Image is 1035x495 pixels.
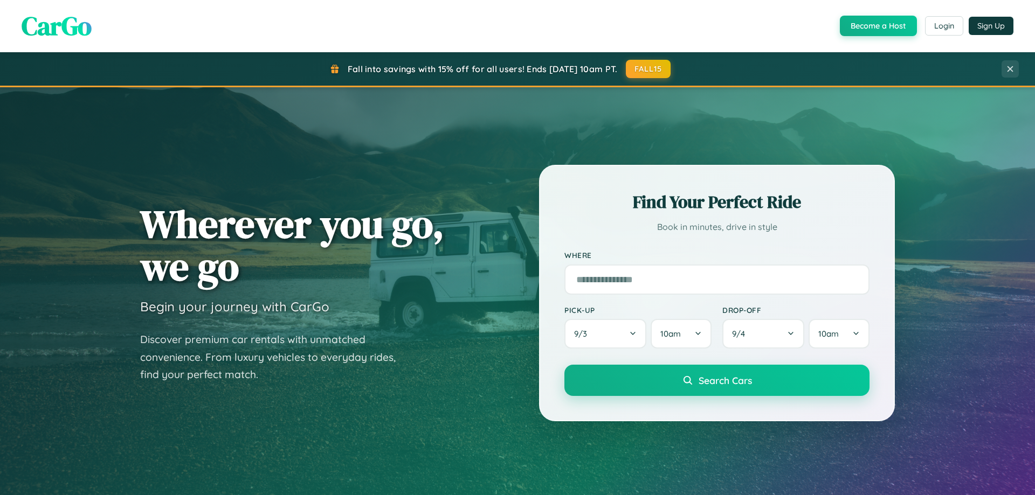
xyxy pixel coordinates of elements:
[651,319,712,348] button: 10am
[722,319,804,348] button: 9/4
[564,319,646,348] button: 9/3
[140,298,329,315] h3: Begin your journey with CarGo
[140,203,444,288] h1: Wherever you go, we go
[840,16,917,36] button: Become a Host
[699,374,752,386] span: Search Cars
[574,329,592,339] span: 9 / 3
[732,329,750,339] span: 9 / 4
[809,319,870,348] button: 10am
[22,8,92,44] span: CarGo
[564,305,712,315] label: Pick-up
[969,17,1013,35] button: Sign Up
[722,305,870,315] label: Drop-off
[818,329,839,339] span: 10am
[564,219,870,235] p: Book in minutes, drive in style
[564,365,870,396] button: Search Cars
[626,60,671,78] button: FALL15
[564,190,870,214] h2: Find Your Perfect Ride
[660,329,681,339] span: 10am
[925,16,963,36] button: Login
[348,64,618,74] span: Fall into savings with 15% off for all users! Ends [DATE] 10am PT.
[140,331,410,384] p: Discover premium car rentals with unmatched convenience. From luxury vehicles to everyday rides, ...
[564,251,870,260] label: Where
